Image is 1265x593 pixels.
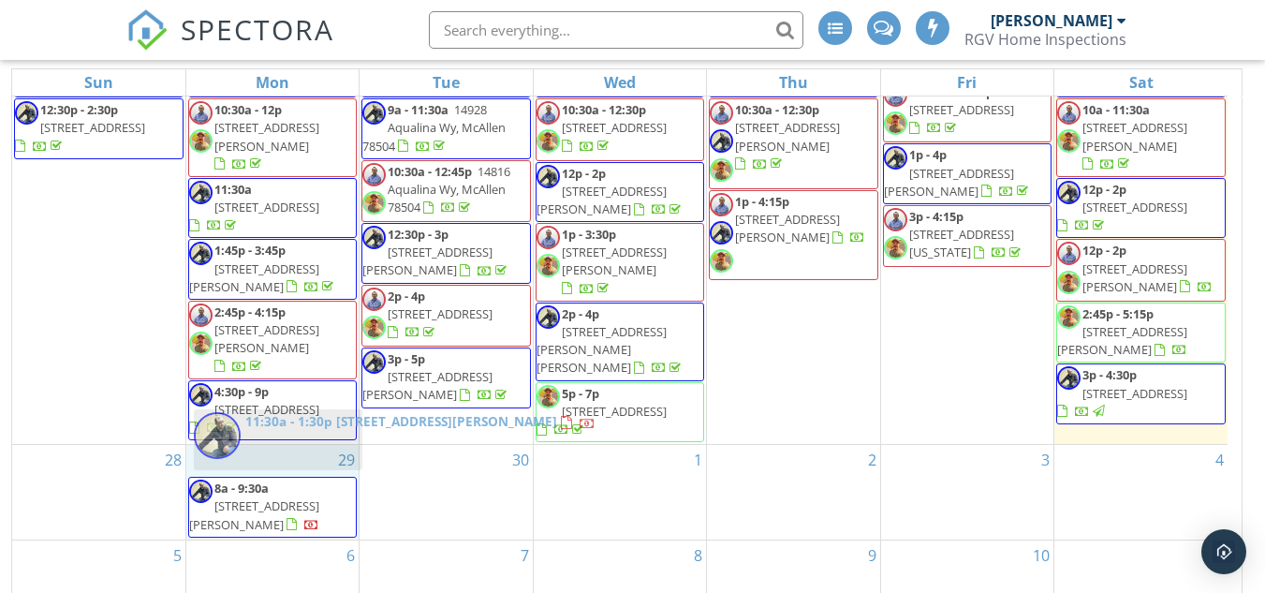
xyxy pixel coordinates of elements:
span: [STREET_ADDRESS] [40,119,145,136]
a: 5p - 7p [STREET_ADDRESS] [536,382,704,443]
img: gpjzplpgcnr3.png [189,181,213,204]
a: 10:30a - 12:30p [STREET_ADDRESS][PERSON_NAME] [709,98,877,189]
a: 12p - 2p [STREET_ADDRESS] [1057,181,1187,233]
span: 9a - 11:30a [388,101,449,118]
img: img_20250720_185139_380.jpg [537,129,560,153]
div: RGV Home Inspections [964,30,1126,49]
img: profile_pic.jpg [362,163,386,186]
td: Go to September 22, 2025 [185,5,359,444]
span: 2:45p - 5:15p [1082,305,1154,322]
a: 4:30p - 9p [STREET_ADDRESS] [188,380,357,441]
td: Go to October 4, 2025 [1054,445,1228,541]
span: [STREET_ADDRESS][PERSON_NAME] [1057,323,1187,358]
span: [STREET_ADDRESS] [1082,385,1187,402]
img: gpjzplpgcnr3.png [362,101,386,125]
span: [STREET_ADDRESS][PERSON_NAME] [562,244,667,278]
a: 10:30a - 12:15p [STREET_ADDRESS] [909,83,1014,136]
a: 3p - 4:15p [STREET_ADDRESS][US_STATE] [883,205,1052,267]
a: 12p - 2p [STREET_ADDRESS][PERSON_NAME] [536,162,704,223]
a: Go to October 7, 2025 [517,541,533,571]
td: Go to September 23, 2025 [360,5,533,444]
a: 12p - 2p [STREET_ADDRESS][PERSON_NAME] [1082,242,1213,294]
td: Go to October 1, 2025 [533,445,706,541]
img: gpjzplpgcnr3.png [362,350,386,374]
img: img_20250720_185139_380.jpg [362,316,386,339]
span: [STREET_ADDRESS][PERSON_NAME] [362,368,493,403]
a: 2p - 4p [STREET_ADDRESS][PERSON_NAME][PERSON_NAME] [537,305,684,377]
a: 1p - 4:15p [STREET_ADDRESS][PERSON_NAME] [709,190,877,281]
span: [STREET_ADDRESS] [214,199,319,215]
a: 12:30p - 2:30p [STREET_ADDRESS] [14,98,184,159]
span: 2p - 4p [562,305,599,322]
span: 1p - 4:15p [735,193,789,210]
img: profile_pic.jpg [1057,242,1081,265]
a: 3p - 4:15p [STREET_ADDRESS][US_STATE] [909,208,1024,260]
img: profile_pic.jpg [710,193,733,216]
span: [STREET_ADDRESS][PERSON_NAME] [884,165,1014,200]
img: gpjzplpgcnr3.png [189,383,213,407]
img: profile_pic.jpg [189,101,213,125]
a: 1p - 4p [STREET_ADDRESS][PERSON_NAME] [884,146,1032,199]
span: [STREET_ADDRESS] [214,401,319,418]
span: 14816 Aqualina Wy, McAllen 78504 [388,163,510,215]
span: 2p - 4p [388,288,425,304]
input: Search everything... [429,11,803,49]
a: 10:30a - 12:30p [STREET_ADDRESS][PERSON_NAME] [735,101,840,172]
a: 9a - 11:30a 14928 Aqualina Wy, McAllen 78504 [361,98,530,159]
img: gpjzplpgcnr3.png [189,480,213,503]
a: Go to October 9, 2025 [864,541,880,571]
span: 12p - 2p [1082,181,1126,198]
span: 12:30p - 3p [388,226,449,243]
img: img_20250720_185139_380.jpg [189,332,213,355]
span: 8a - 9:30a [214,480,269,497]
span: 3p - 4:30p [1082,366,1137,383]
a: 11:30a - 1:30p [STREET_ADDRESS][PERSON_NAME] [245,412,595,430]
a: Go to October 5, 2025 [169,541,185,571]
img: profile_pic.jpg [189,304,213,327]
a: 10:30a - 12p [STREET_ADDRESS][PERSON_NAME] [214,101,319,172]
img: profile_pic.jpg [1057,101,1081,125]
a: 8a - 9:30a [STREET_ADDRESS][PERSON_NAME] [188,477,357,538]
a: 1:45p - 3:45p [STREET_ADDRESS][PERSON_NAME] [189,242,337,294]
td: Go to September 21, 2025 [12,5,185,444]
a: 11:30a [STREET_ADDRESS] [189,181,319,233]
span: [STREET_ADDRESS][PERSON_NAME] [735,119,840,154]
a: 1p - 4:15p [STREET_ADDRESS][PERSON_NAME] [735,193,865,245]
span: 2:45p - 4:15p [214,304,286,320]
img: gpjzplpgcnr3.png [537,165,560,188]
span: 10:30a - 12p [214,101,282,118]
a: Wednesday [600,69,640,96]
img: profile_pic.jpg [362,288,386,311]
span: [STREET_ADDRESS][PERSON_NAME] [214,119,319,154]
span: [STREET_ADDRESS] [388,305,493,322]
span: 11:30a [214,181,252,198]
a: 2:45p - 5:15p [STREET_ADDRESS][PERSON_NAME] [1057,305,1187,358]
img: profile_pic.jpg [537,226,560,249]
div: [PERSON_NAME] [991,11,1112,30]
img: The Best Home Inspection Software - Spectora [126,9,168,51]
img: img_20250720_185139_380.jpg [189,129,213,153]
a: Thursday [775,69,812,96]
td: Go to September 26, 2025 [880,5,1053,444]
span: 3p - 4:15p [909,208,963,225]
img: gpjzplpgcnr3.png [710,129,733,153]
img: gpjzplpgcnr3.png [189,242,213,265]
a: Go to October 8, 2025 [690,541,706,571]
a: 2p - 4p [STREET_ADDRESS] [361,285,530,347]
span: 12p - 2p [1082,242,1126,259]
span: 14928 Aqualina Wy, McAllen 78504 [362,101,506,154]
span: 1:45p - 3:45p [214,242,286,259]
img: profile_pic.jpg [537,101,560,125]
td: Go to September 30, 2025 [360,445,533,541]
a: 3p - 5p [STREET_ADDRESS][PERSON_NAME] [362,350,510,403]
a: Monday [252,69,293,96]
span: 4:30p - 9p [214,383,269,400]
a: SPECTORA [126,25,334,65]
span: 11:30a - 1:30p [245,412,332,430]
span: 10:30a - 12:30p [562,101,646,118]
img: gpjzplpgcnr3.png [884,146,907,170]
span: 1p - 3:30p [562,226,616,243]
span: [STREET_ADDRESS][PERSON_NAME] [189,260,319,295]
a: 2p - 4p [STREET_ADDRESS] [388,288,493,340]
a: 10a - 11:30a [STREET_ADDRESS][PERSON_NAME] [1056,98,1226,177]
